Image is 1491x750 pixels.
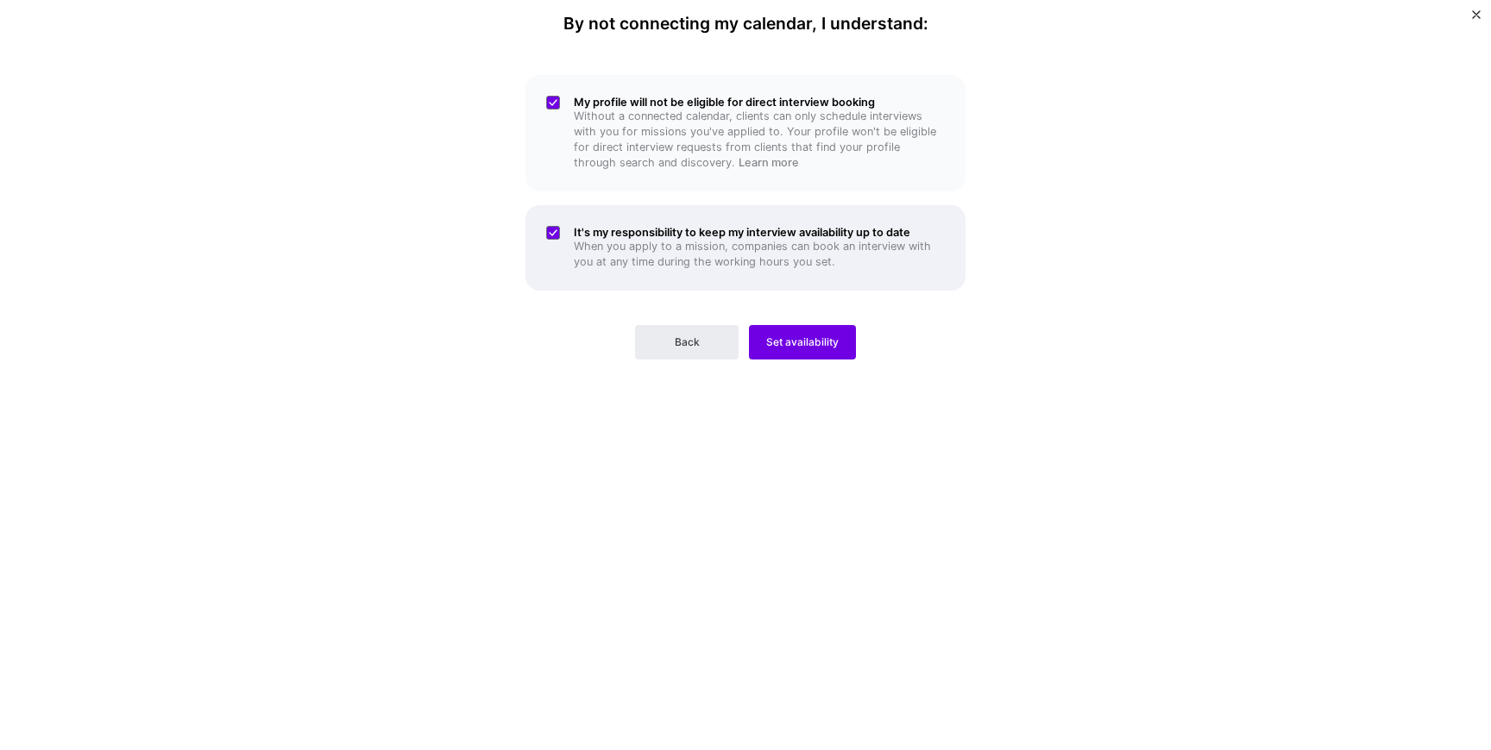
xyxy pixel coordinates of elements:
a: Learn more [739,156,799,169]
h5: My profile will not be eligible for direct interview booking [574,96,945,109]
button: Back [635,325,739,359]
button: Close [1472,10,1481,28]
p: When you apply to a mission, companies can book an interview with you at any time during the work... [574,239,945,270]
button: Set availability [749,325,856,359]
h5: It's my responsibility to keep my interview availability up to date [574,226,945,239]
span: Set availability [766,334,839,350]
p: Without a connected calendar, clients can only schedule interviews with you for missions you've a... [574,109,945,171]
span: Back [675,334,700,350]
h4: By not connecting my calendar, I understand: [563,14,928,34]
